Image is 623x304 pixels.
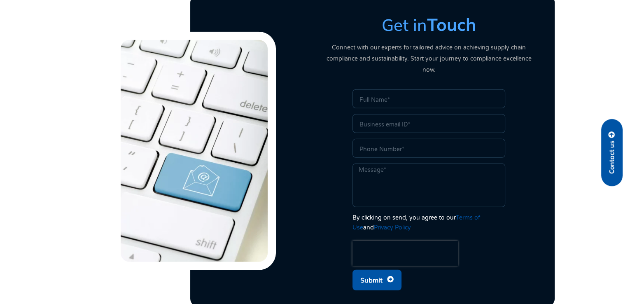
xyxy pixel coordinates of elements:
[352,89,505,108] input: Full Name*
[320,14,538,35] h3: Get in
[112,32,276,271] img: Contact-Us-Form
[352,241,458,266] iframe: reCAPTCHA
[601,119,623,186] a: Contact us
[427,14,476,35] strong: Touch
[352,139,505,158] input: Only numbers and phone characters (#, -, *, etc) are accepted.
[374,224,411,231] a: Privacy Policy
[320,42,538,75] p: Connect with our experts for tailored advice on achieving supply chain compliance and sustainabil...
[352,213,505,233] div: By clicking on send, you agree to our and
[352,270,401,290] button: Submit
[352,114,505,133] input: Business email ID*
[608,140,616,174] span: Contact us
[360,272,383,288] span: Submit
